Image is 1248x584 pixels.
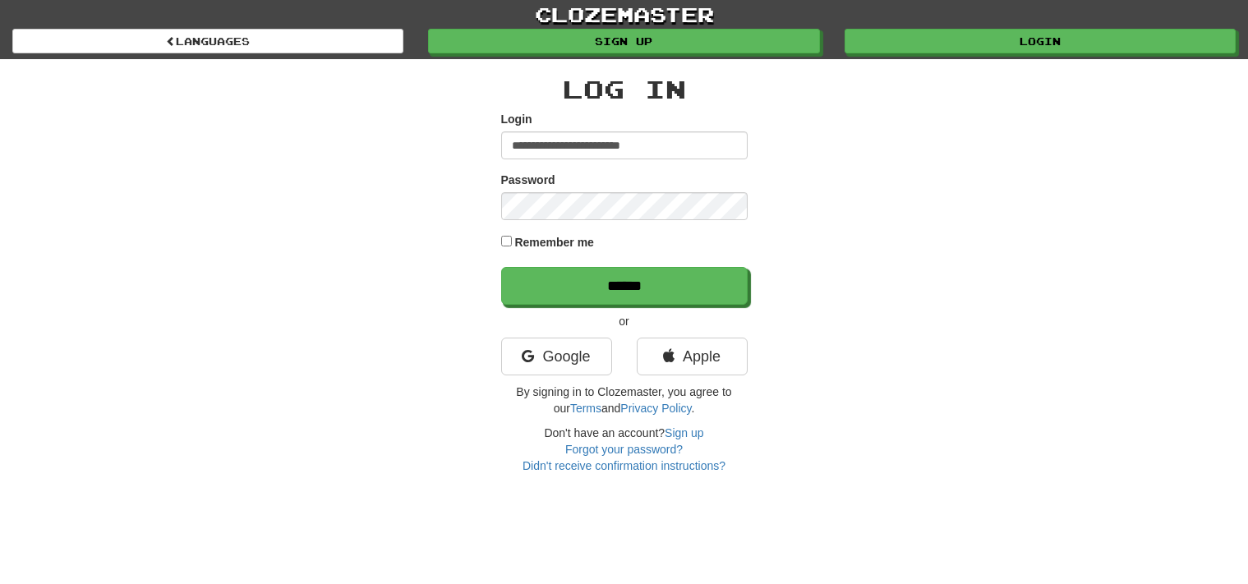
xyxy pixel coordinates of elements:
[514,234,594,251] label: Remember me
[665,426,703,439] a: Sign up
[637,338,748,375] a: Apple
[501,425,748,474] div: Don't have an account?
[565,443,683,456] a: Forgot your password?
[570,402,601,415] a: Terms
[501,338,612,375] a: Google
[501,384,748,416] p: By signing in to Clozemaster, you agree to our and .
[501,111,532,127] label: Login
[428,29,819,53] a: Sign up
[501,76,748,103] h2: Log In
[501,172,555,188] label: Password
[845,29,1236,53] a: Login
[620,402,691,415] a: Privacy Policy
[501,313,748,329] p: or
[12,29,403,53] a: Languages
[523,459,725,472] a: Didn't receive confirmation instructions?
